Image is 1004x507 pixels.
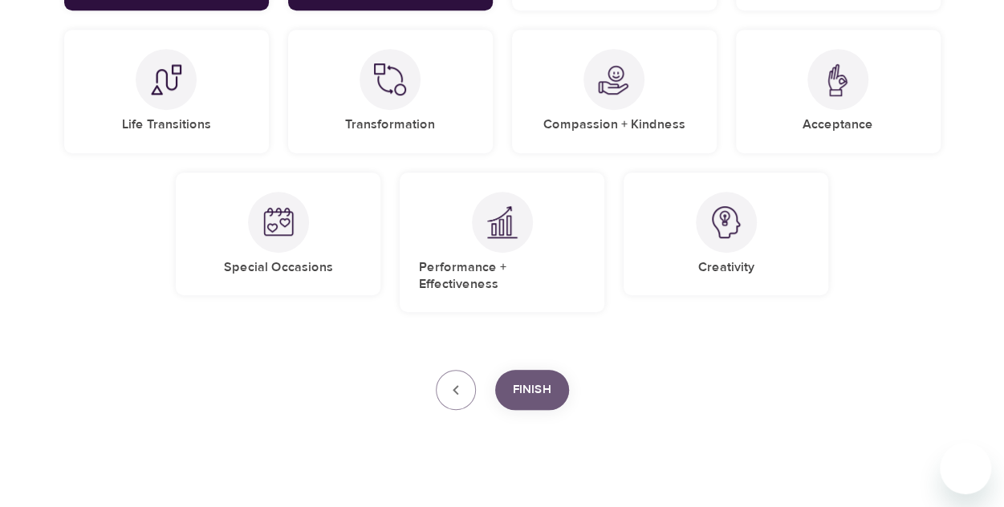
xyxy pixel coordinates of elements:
[803,116,873,133] h5: Acceptance
[543,116,685,133] h5: Compassion + Kindness
[262,206,295,238] img: Special Occasions
[64,30,269,152] div: Life TransitionsLife Transitions
[122,116,211,133] h5: Life Transitions
[374,63,406,95] img: Transformation
[940,443,991,494] iframe: Button to launch messaging window
[486,205,518,238] img: Performance + Effectiveness
[176,172,380,295] div: Special OccasionsSpecial Occasions
[513,379,551,400] span: Finish
[495,370,569,410] button: Finish
[512,30,717,152] div: Compassion + KindnessCompassion + Kindness
[288,30,493,152] div: TransformationTransformation
[736,30,941,152] div: AcceptanceAcceptance
[698,259,754,276] h5: Creativity
[345,116,435,133] h5: Transformation
[400,172,604,313] div: Performance + EffectivenessPerformance + Effectiveness
[624,172,828,295] div: CreativityCreativity
[419,259,585,294] h5: Performance + Effectiveness
[710,206,742,238] img: Creativity
[150,63,182,95] img: Life Transitions
[224,259,333,276] h5: Special Occasions
[598,63,630,95] img: Compassion + Kindness
[822,63,854,96] img: Acceptance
